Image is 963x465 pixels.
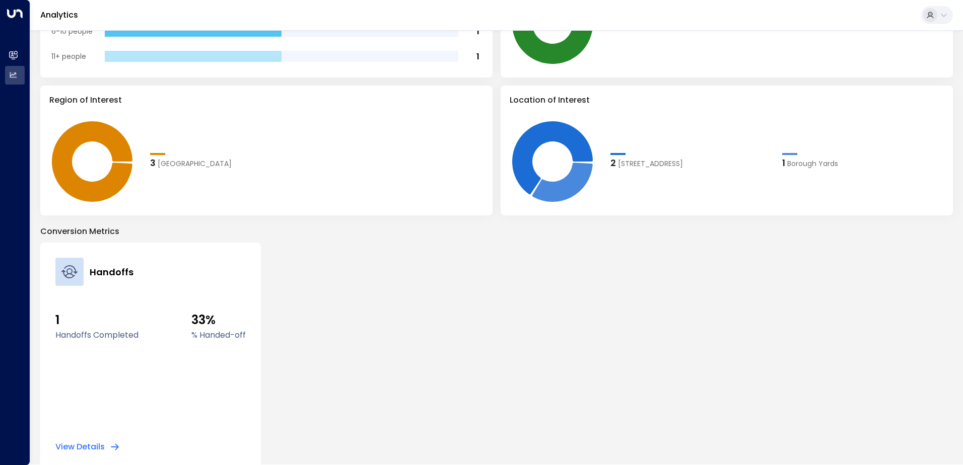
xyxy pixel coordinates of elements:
[158,159,232,169] span: London
[51,51,86,61] tspan: 11+ people
[49,94,484,106] h3: Region of Interest
[51,26,93,36] tspan: 6-10 people
[610,156,772,170] div: 220 Eastbourne Terrace
[55,311,139,329] span: 1
[55,329,139,341] label: Handoffs Completed
[510,94,944,106] h3: Location of Interest
[40,9,78,21] a: Analytics
[90,265,133,279] h4: Handoffs
[191,311,246,329] span: 33%
[150,156,156,170] div: 3
[40,225,953,238] p: Conversion Metrics
[610,156,616,170] div: 2
[618,159,683,169] span: 20 Eastbourne Terrace
[782,156,785,170] div: 1
[787,159,838,169] span: Borough Yards
[150,156,312,170] div: 3London
[782,156,944,170] div: 1Borough Yards
[476,51,479,62] tspan: 1
[476,26,479,37] tspan: 1
[55,442,120,452] button: View Details
[191,329,246,341] label: % Handed-off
